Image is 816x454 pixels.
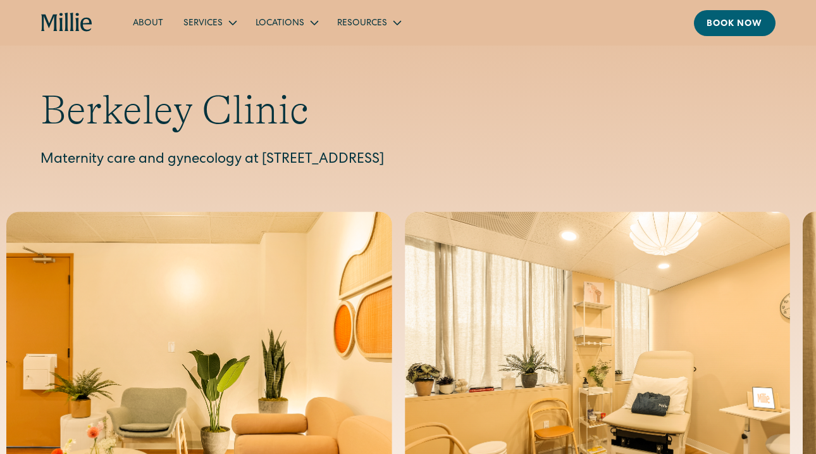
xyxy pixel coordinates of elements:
[707,18,763,31] div: Book now
[245,12,327,33] div: Locations
[337,17,387,30] div: Resources
[41,13,93,33] a: home
[256,17,304,30] div: Locations
[327,12,410,33] div: Resources
[694,10,776,36] a: Book now
[183,17,223,30] div: Services
[40,150,776,171] p: Maternity care and gynecology at [STREET_ADDRESS]
[123,12,173,33] a: About
[173,12,245,33] div: Services
[40,86,776,135] h1: Berkeley Clinic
